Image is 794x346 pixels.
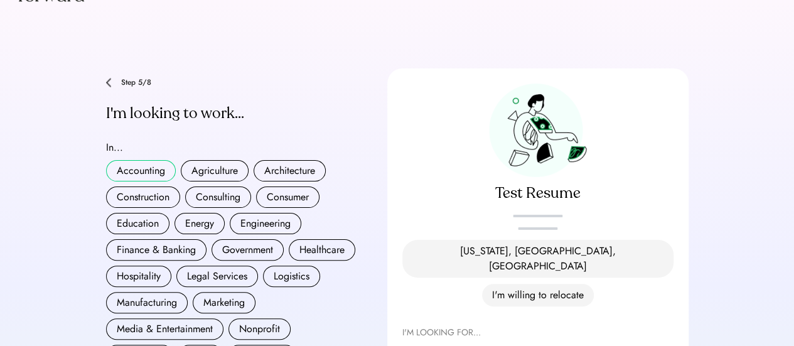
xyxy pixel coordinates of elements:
[185,187,251,208] button: Consulting
[402,325,673,340] div: I'M LOOKING FOR...
[263,266,320,287] button: Logistics
[106,318,223,340] button: Media & Entertainment
[181,160,249,181] button: Agriculture
[106,187,180,208] button: Construction
[230,213,301,234] button: Engineering
[402,183,673,203] div: Test Resume
[121,78,357,86] div: Step 5/8
[106,266,171,287] button: Hospitality
[289,239,355,261] button: Healthcare
[106,140,357,155] div: In...
[176,266,258,287] button: Legal Services
[228,318,291,340] button: Nonprofit
[402,210,673,222] div: placeholder
[174,213,225,234] button: Energy
[492,288,584,303] div: I'm willing to relocate
[212,239,284,261] button: Government
[106,239,207,261] button: Finance & Banking
[402,222,673,235] div: pronouns
[106,160,176,181] button: Accounting
[256,187,319,208] button: Consumer
[412,244,663,274] div: [US_STATE], [GEOGRAPHIC_DATA], [GEOGRAPHIC_DATA]
[106,292,188,313] button: Manufacturing
[106,104,357,124] div: I'm looking to work...
[106,78,111,87] img: chevron-left.png
[106,213,169,234] button: Education
[489,84,587,177] img: preview-avatar.png
[193,292,255,313] button: Marketing
[254,160,326,181] button: Architecture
